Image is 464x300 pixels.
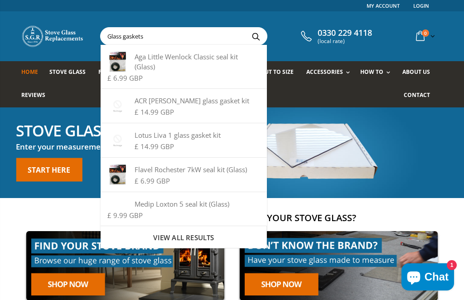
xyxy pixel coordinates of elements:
img: Stove Glass Replacement [21,25,85,48]
span: How To [360,68,383,76]
span: £ 14.99 GBP [135,107,174,116]
h2: How would you like to replace your stove glass? [21,212,443,224]
span: Home [21,68,38,76]
span: £ 14.99 GBP [135,142,174,151]
div: Flavel Rochester 7kW seal kit (Glass) [107,165,260,174]
span: Contact [404,91,430,99]
h3: Enter your measurements to get a quote [16,141,231,152]
span: Reviews [21,91,45,99]
a: Reviews [21,84,52,107]
a: How To [360,61,395,84]
span: Fire Bricks [98,68,131,76]
span: View all results [153,233,214,242]
a: About us [402,61,437,84]
div: Aga Little Wenlock Classic seal kit (Glass) [107,52,260,72]
span: 0 [422,29,429,37]
h2: Stove glass cut to any size [16,122,231,138]
button: Search [246,28,266,45]
a: Contact [404,84,437,107]
div: Medip Loxton 5 seal kit (Glass) [107,199,260,209]
span: Accessories [306,68,343,76]
a: Start here [16,158,82,181]
a: Stove Glass [49,61,92,84]
span: Stove Glass [49,68,86,76]
a: Home [21,61,45,84]
inbox-online-store-chat: Shopify online store chat [399,263,457,293]
span: About us [402,68,430,76]
input: Search your stove brand... [101,28,350,45]
span: £ 9.99 GBP [107,211,143,220]
a: Accessories [306,61,354,84]
div: ACR [PERSON_NAME] glass gasket kit [107,96,260,106]
span: £ 6.99 GBP [135,176,170,185]
div: Lotus Liva 1 glass gasket kit [107,130,260,140]
a: Fire Bricks [98,61,138,84]
a: 0 [412,27,437,45]
span: £ 6.99 GBP [107,73,143,82]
